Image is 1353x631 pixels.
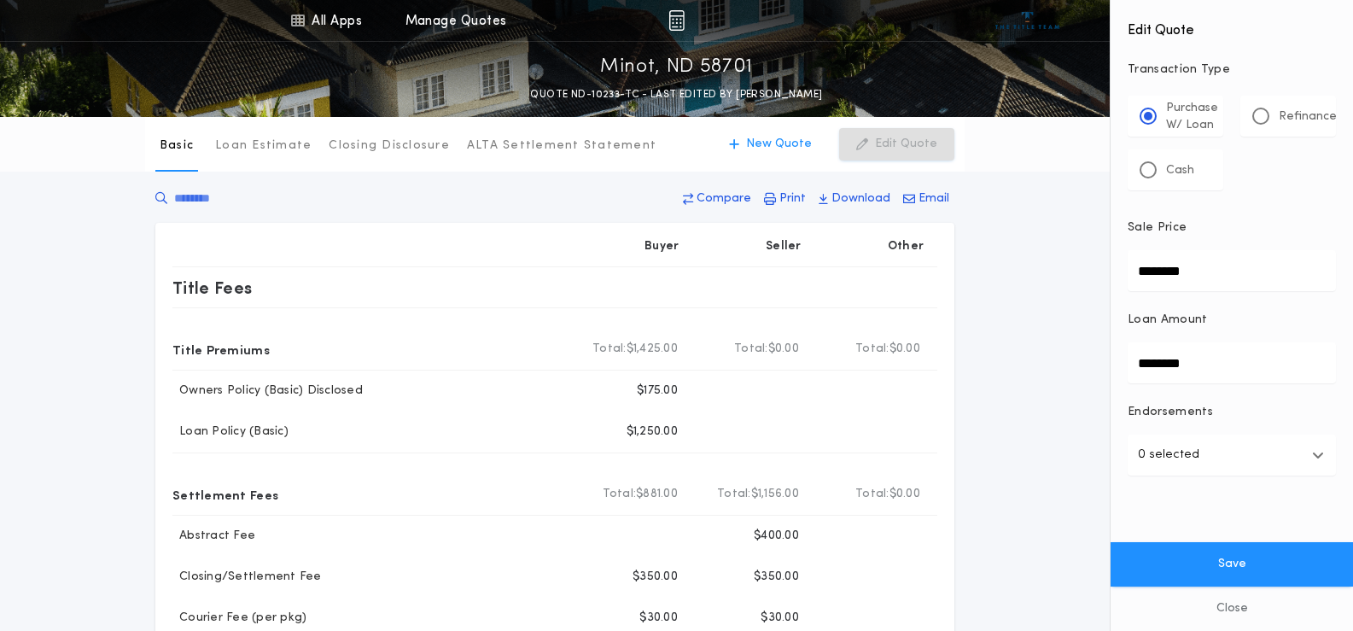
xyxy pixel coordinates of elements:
[855,486,889,503] b: Total:
[1128,435,1336,476] button: 0 selected
[717,486,751,503] b: Total:
[1128,342,1336,383] input: Loan Amount
[160,137,194,155] p: Basic
[751,486,799,503] span: $1,156.00
[759,184,811,214] button: Print
[875,136,937,153] p: Edit Quote
[329,137,450,155] p: Closing Disclosure
[889,486,920,503] span: $0.00
[467,137,656,155] p: ALTA Settlement Statement
[530,86,822,103] p: QUOTE ND-10233-TC - LAST EDITED BY [PERSON_NAME]
[1128,10,1336,41] h4: Edit Quote
[627,341,678,358] span: $1,425.00
[754,528,799,545] p: $400.00
[888,238,924,255] p: Other
[668,10,685,31] img: img
[1128,61,1336,79] p: Transaction Type
[697,190,751,207] p: Compare
[600,54,753,81] p: Minot, ND 58701
[603,486,637,503] b: Total:
[1138,445,1199,465] p: 0 selected
[172,383,363,400] p: Owners Policy (Basic) Disclosed
[1128,250,1336,291] input: Sale Price
[172,610,306,627] p: Courier Fee (per pkg)
[779,190,806,207] p: Print
[1166,100,1218,134] p: Purchase W/ Loan
[678,184,756,214] button: Compare
[898,184,954,214] button: Email
[172,528,255,545] p: Abstract Fee
[1128,219,1187,237] p: Sale Price
[172,274,253,301] p: Title Fees
[761,610,799,627] p: $30.00
[919,190,949,207] p: Email
[639,610,678,627] p: $30.00
[746,136,812,153] p: New Quote
[172,336,270,363] p: Title Premiums
[215,137,312,155] p: Loan Estimate
[1111,542,1353,587] button: Save
[644,238,679,255] p: Buyer
[592,341,627,358] b: Total:
[766,238,802,255] p: Seller
[814,184,895,214] button: Download
[855,341,889,358] b: Total:
[995,12,1059,29] img: vs-icon
[1128,404,1336,421] p: Endorsements
[636,486,678,503] span: $881.00
[172,481,278,508] p: Settlement Fees
[889,341,920,358] span: $0.00
[1111,587,1353,631] button: Close
[172,569,322,586] p: Closing/Settlement Fee
[1128,312,1208,329] p: Loan Amount
[1166,162,1194,179] p: Cash
[754,569,799,586] p: $350.00
[1279,108,1337,126] p: Refinance
[734,341,768,358] b: Total:
[633,569,678,586] p: $350.00
[627,424,678,441] p: $1,250.00
[712,128,829,161] button: New Quote
[768,341,799,358] span: $0.00
[172,424,289,441] p: Loan Policy (Basic)
[839,128,954,161] button: Edit Quote
[831,190,890,207] p: Download
[637,383,678,400] p: $175.00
